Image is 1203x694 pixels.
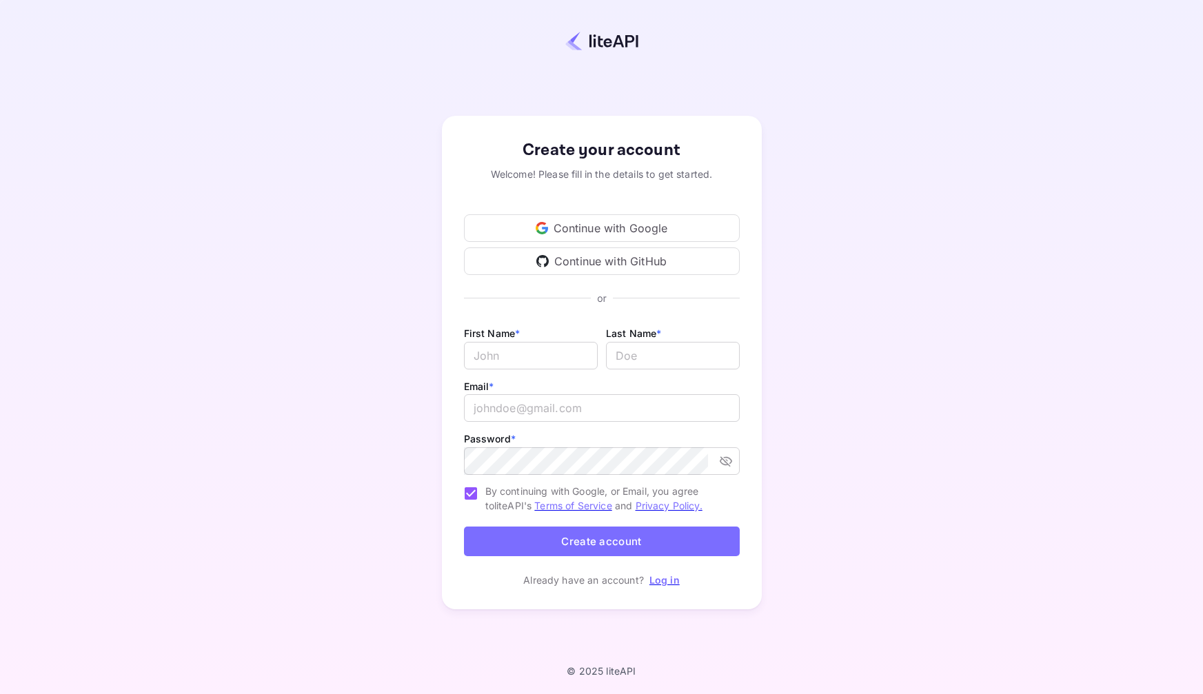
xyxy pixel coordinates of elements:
[464,327,520,339] label: First Name
[464,394,740,422] input: johndoe@gmail.com
[636,500,702,511] a: Privacy Policy.
[534,500,611,511] a: Terms of Service
[649,574,680,586] a: Log in
[464,380,494,392] label: Email
[567,665,636,677] p: © 2025 liteAPI
[464,433,516,445] label: Password
[464,527,740,556] button: Create account
[464,167,740,181] div: Welcome! Please fill in the details to get started.
[523,573,644,587] p: Already have an account?
[485,484,729,513] span: By continuing with Google, or Email, you agree to liteAPI's and
[565,31,638,51] img: liteapi
[464,214,740,242] div: Continue with Google
[714,449,738,473] button: toggle password visibility
[464,247,740,275] div: Continue with GitHub
[464,342,598,369] input: John
[464,138,740,163] div: Create your account
[606,327,662,339] label: Last Name
[606,342,740,369] input: Doe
